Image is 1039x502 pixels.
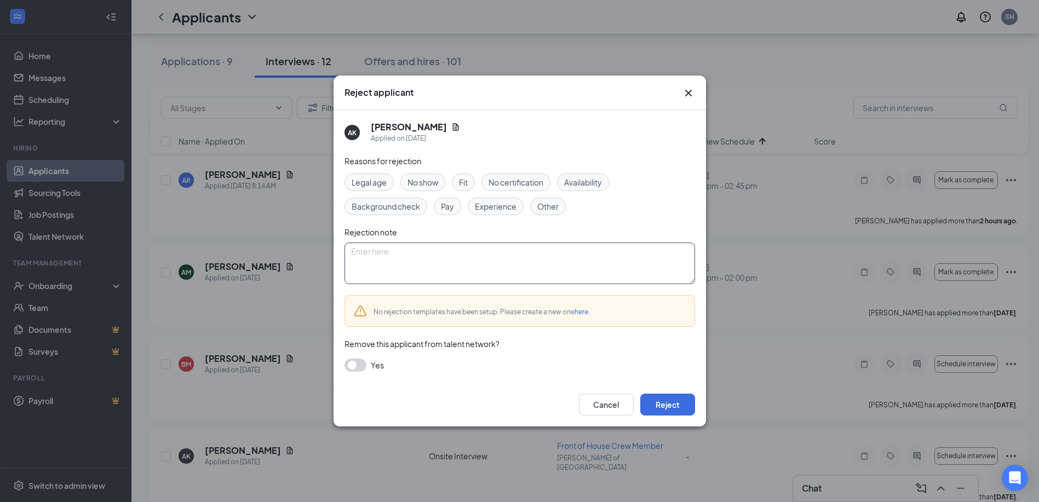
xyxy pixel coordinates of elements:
svg: Cross [682,86,695,100]
span: No rejection templates have been setup. Please create a new one . [374,308,590,316]
span: Remove this applicant from talent network? [345,339,500,349]
button: Cancel [579,394,634,416]
span: Reasons for rejection [345,156,421,166]
span: Other [537,200,559,212]
span: No certification [489,176,543,188]
button: Close [682,86,695,100]
span: Background check [352,200,420,212]
svg: Warning [354,304,367,318]
a: here [575,308,588,316]
h3: Reject applicant [345,86,414,99]
svg: Document [451,123,460,131]
div: Applied on [DATE] [371,133,460,144]
h5: [PERSON_NAME] [371,121,447,133]
span: No show [407,176,438,188]
div: Open Intercom Messenger [1002,465,1028,491]
span: Pay [441,200,454,212]
span: Fit [459,176,468,188]
div: AK [348,128,357,137]
span: Rejection note [345,227,397,237]
span: Legal age [352,176,387,188]
span: Experience [475,200,516,212]
span: Availability [564,176,602,188]
span: Yes [371,359,384,372]
button: Reject [640,394,695,416]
